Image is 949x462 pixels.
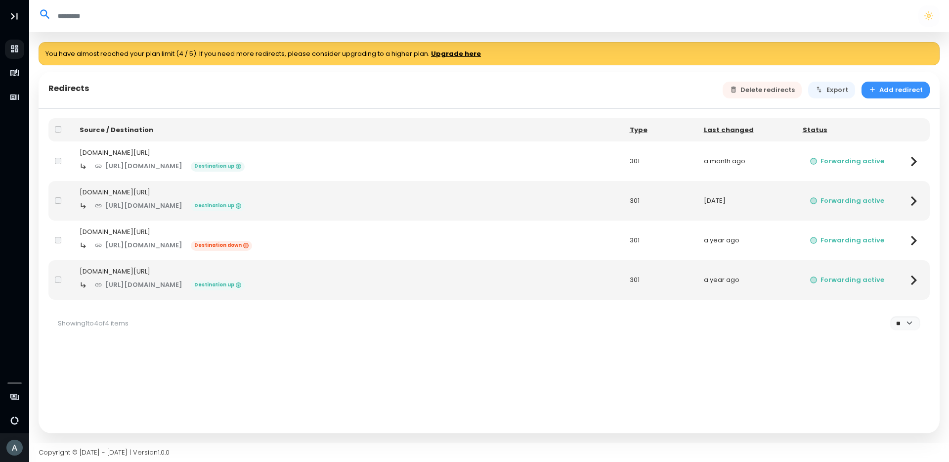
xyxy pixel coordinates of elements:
td: a month ago [697,141,796,181]
a: Upgrade here [431,49,481,59]
div: [DOMAIN_NAME][URL] [80,148,617,158]
button: Toggle Aside [5,7,24,26]
span: Destination up [191,201,245,211]
td: a year ago [697,221,796,260]
th: Type [623,118,697,141]
td: a year ago [697,260,796,300]
span: Copyright © [DATE] - [DATE] | Version 1.0.0 [39,448,170,457]
select: Per [890,316,920,330]
a: [URL][DOMAIN_NAME] [87,197,190,215]
div: You have almost reached your plan limit (4 / 5). If you need more redirects, please consider upgr... [39,42,940,66]
a: [URL][DOMAIN_NAME] [87,237,190,254]
td: 301 [623,141,697,181]
button: Forwarding active [803,192,892,210]
th: Source / Destination [73,118,623,141]
button: Forwarding active [803,272,892,289]
span: Destination up [191,162,245,172]
button: Add redirect [862,82,930,99]
img: Avatar [6,440,23,456]
td: 301 [623,221,697,260]
span: Showing 1 to 4 of 4 items [58,319,129,328]
td: [DATE] [697,181,796,221]
a: [URL][DOMAIN_NAME] [87,277,190,294]
a: [URL][DOMAIN_NAME] [87,158,190,175]
h5: Redirects [48,84,89,93]
div: [DOMAIN_NAME][URL] [80,267,617,277]
span: Destination down [191,241,252,251]
th: Last changed [697,118,796,141]
div: [DOMAIN_NAME][URL] [80,187,617,197]
td: 301 [623,181,697,221]
th: Status [796,118,898,141]
td: 301 [623,260,697,300]
button: Forwarding active [803,153,892,170]
div: [DOMAIN_NAME][URL] [80,227,617,237]
span: Destination up [191,280,245,290]
button: Forwarding active [803,232,892,249]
